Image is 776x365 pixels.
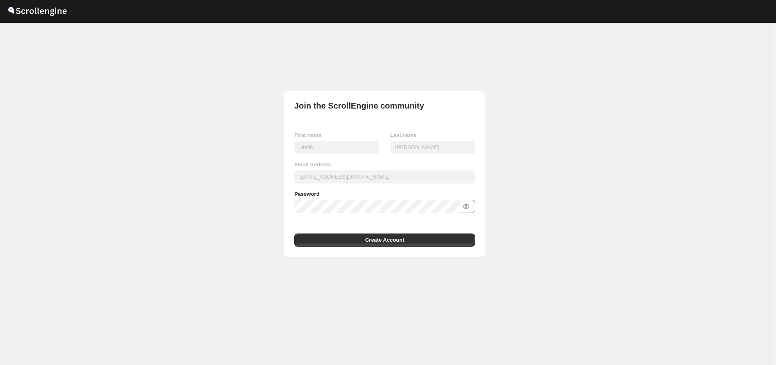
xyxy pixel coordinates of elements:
[294,102,424,110] div: Join the ScrollEngine community
[294,132,321,138] b: First name
[294,161,331,168] b: Email Address
[365,236,405,244] span: Create Account
[294,191,319,197] b: Password
[294,234,475,247] button: Create Account
[390,132,416,138] b: Last name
